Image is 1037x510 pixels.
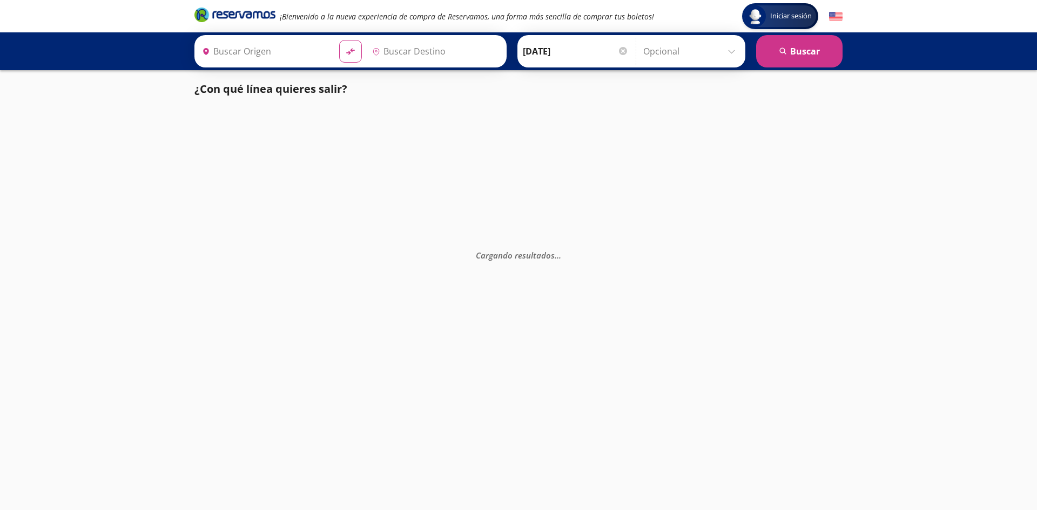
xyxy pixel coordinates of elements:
span: . [557,249,559,260]
button: Buscar [756,35,843,67]
span: . [559,249,561,260]
em: ¡Bienvenido a la nueva experiencia de compra de Reservamos, una forma más sencilla de comprar tus... [280,11,654,22]
button: English [829,10,843,23]
span: Iniciar sesión [766,11,816,22]
p: ¿Con qué línea quieres salir? [194,81,347,97]
i: Brand Logo [194,6,275,23]
input: Buscar Destino [368,38,501,65]
input: Opcional [643,38,740,65]
a: Brand Logo [194,6,275,26]
input: Elegir Fecha [523,38,629,65]
input: Buscar Origen [198,38,331,65]
em: Cargando resultados [476,249,561,260]
span: . [555,249,557,260]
